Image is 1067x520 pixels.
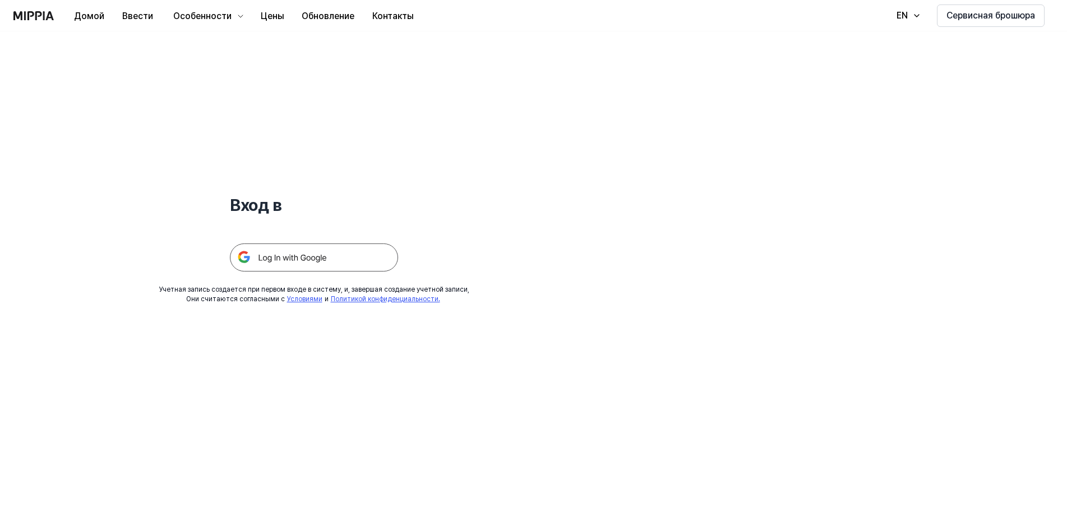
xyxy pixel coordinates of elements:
a: Политикой конфиденциальности. [331,295,440,303]
button: EN [885,4,928,27]
button: Домой [65,5,113,27]
button: Ввести [113,5,162,27]
a: Обновление [293,1,363,31]
div: EN [894,9,910,22]
img: Логотип [13,11,54,20]
button: Контакты [363,5,422,27]
a: Условиями [287,295,322,303]
button: Сервисная брошюра [937,4,1045,27]
img: 구글 로그인 버튼 [230,243,398,271]
button: Особенности [162,5,252,27]
div: Особенности [171,10,234,23]
h1: Вход в [230,193,398,217]
button: Обновление [293,5,363,27]
button: Цены [252,5,293,27]
div: Учетная запись создается при первом входе в систему, и, завершая создание учетной записи, Они счи... [159,285,469,304]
